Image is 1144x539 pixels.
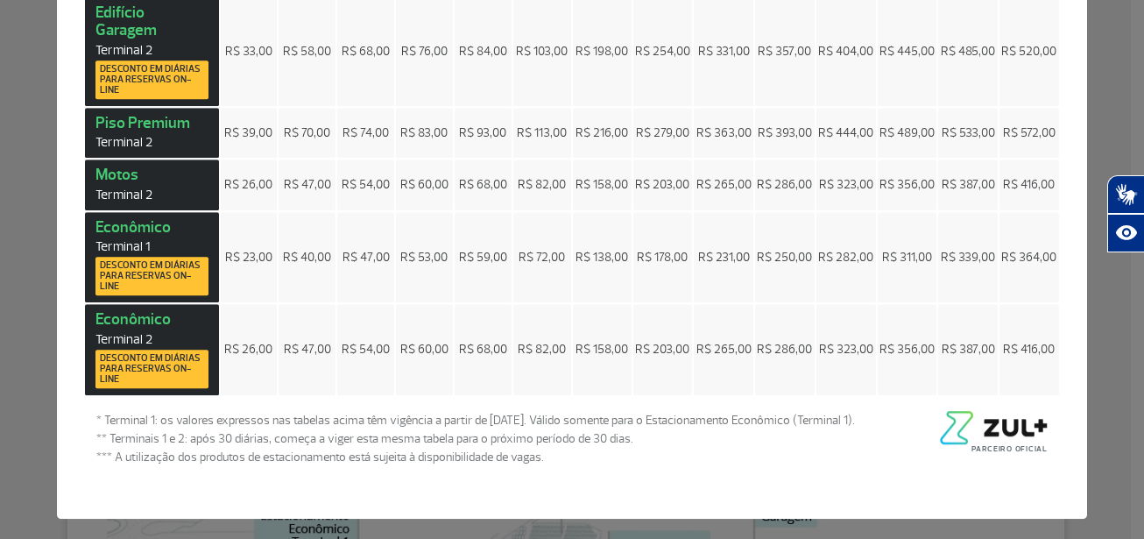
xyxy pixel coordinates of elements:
span: Terminal 2 [95,187,208,203]
strong: Econômico [95,217,208,296]
span: R$ 83,00 [400,125,448,140]
span: R$ 58,00 [283,44,331,59]
span: R$ 72,00 [519,250,565,265]
span: Terminal 2 [95,42,208,59]
span: R$ 26,00 [224,343,272,358]
strong: Edifício Garagem [95,3,208,99]
span: R$ 103,00 [516,44,568,59]
span: R$ 76,00 [401,44,448,59]
span: R$ 323,00 [819,178,873,193]
span: R$ 533,00 [942,125,995,140]
span: R$ 68,00 [459,343,507,358]
span: R$ 445,00 [879,44,935,59]
span: R$ 356,00 [879,178,935,193]
div: Plugin de acessibilidade da Hand Talk. [1107,175,1144,252]
span: R$ 520,00 [1001,44,1056,59]
span: R$ 93,00 [459,125,506,140]
span: R$ 178,00 [637,250,688,265]
span: R$ 158,00 [576,343,628,358]
span: R$ 60,00 [400,178,448,193]
img: logo-zul-black.png [936,411,1048,444]
span: R$ 26,00 [224,178,272,193]
span: R$ 572,00 [1003,125,1056,140]
span: R$ 339,00 [941,250,995,265]
span: R$ 82,00 [518,343,566,358]
span: R$ 113,00 [517,125,567,140]
span: R$ 53,00 [400,250,448,265]
span: R$ 138,00 [576,250,628,265]
span: Terminal 2 [95,331,208,348]
span: R$ 23,00 [225,250,272,265]
span: R$ 363,00 [696,125,752,140]
span: R$ 39,00 [224,125,272,140]
span: R$ 286,00 [757,178,812,193]
span: R$ 393,00 [758,125,812,140]
span: R$ 47,00 [284,178,331,193]
span: R$ 279,00 [636,125,689,140]
span: R$ 357,00 [758,44,811,59]
span: R$ 198,00 [576,44,628,59]
span: Terminal 1 [95,239,208,256]
span: R$ 70,00 [284,125,330,140]
span: R$ 416,00 [1003,343,1055,358]
span: R$ 364,00 [1001,250,1056,265]
span: R$ 286,00 [757,343,812,358]
span: R$ 158,00 [576,178,628,193]
span: R$ 387,00 [942,343,995,358]
span: R$ 82,00 [518,178,566,193]
strong: Motos [95,166,208,204]
span: R$ 254,00 [635,44,690,59]
span: R$ 59,00 [459,250,507,265]
span: R$ 356,00 [879,343,935,358]
span: ** Terminais 1 e 2: após 30 diárias, começa a viger esta mesma tabela para o próximo período de 3... [96,429,855,448]
span: R$ 203,00 [635,178,689,193]
span: R$ 250,00 [757,250,812,265]
span: Desconto em diárias para reservas on-line [100,261,203,293]
strong: Econômico [95,310,208,389]
span: Desconto em diárias para reservas on-line [100,353,203,385]
span: R$ 40,00 [283,250,331,265]
strong: Piso Premium [95,113,208,152]
span: R$ 387,00 [942,178,995,193]
span: R$ 68,00 [459,178,507,193]
span: R$ 74,00 [342,125,389,140]
button: Abrir recursos assistivos. [1107,214,1144,252]
span: R$ 489,00 [879,125,935,140]
span: R$ 282,00 [818,250,873,265]
span: Terminal 2 [95,135,208,152]
span: R$ 216,00 [576,125,628,140]
span: * Terminal 1: os valores expressos nas tabelas acima têm vigência a partir de [DATE]. Válido some... [96,411,855,429]
span: R$ 416,00 [1003,178,1055,193]
span: Parceiro Oficial [971,444,1048,454]
span: R$ 84,00 [459,44,507,59]
span: Desconto em diárias para reservas on-line [100,64,203,96]
span: R$ 60,00 [400,343,448,358]
span: R$ 33,00 [225,44,272,59]
span: R$ 47,00 [284,343,331,358]
span: R$ 444,00 [818,125,873,140]
span: R$ 68,00 [342,44,390,59]
span: R$ 231,00 [698,250,750,265]
span: R$ 265,00 [696,343,752,358]
span: R$ 54,00 [342,343,390,358]
span: R$ 485,00 [941,44,995,59]
span: R$ 47,00 [342,250,390,265]
button: Abrir tradutor de língua de sinais. [1107,175,1144,214]
span: R$ 311,00 [882,250,932,265]
span: R$ 404,00 [818,44,873,59]
span: R$ 203,00 [635,343,689,358]
span: R$ 265,00 [696,178,752,193]
span: R$ 323,00 [819,343,873,358]
span: R$ 54,00 [342,178,390,193]
span: *** A utilização dos produtos de estacionamento está sujeita à disponibilidade de vagas. [96,448,855,466]
span: R$ 331,00 [698,44,750,59]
